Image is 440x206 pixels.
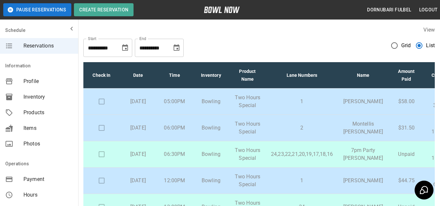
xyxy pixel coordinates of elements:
[170,41,183,54] button: Choose date, selected date is Oct 12, 2025
[343,98,383,105] p: [PERSON_NAME]
[23,124,73,132] span: Items
[343,177,383,185] p: [PERSON_NAME]
[393,98,419,105] p: $58.00
[23,93,73,101] span: Inventory
[343,146,383,162] p: 7pm Party [PERSON_NAME]
[393,150,419,158] p: Unpaid
[364,4,414,16] button: Dornubari Fulbel
[271,177,333,185] p: 1
[23,175,73,183] span: Payment
[343,120,383,136] p: Montellis [PERSON_NAME]
[234,94,261,109] p: Two Hours Special
[204,7,240,13] img: logo
[271,150,333,158] p: 24,23,22,21,20,19,17,18,16
[426,42,435,49] span: List
[198,98,224,105] p: Bowling
[198,177,224,185] p: Bowling
[266,62,338,89] th: Lane Numbers
[120,62,156,89] th: Date
[417,4,440,16] button: Logout
[198,150,224,158] p: Bowling
[388,62,425,89] th: Amount Paid
[23,191,73,199] span: Hours
[125,98,151,105] p: [DATE]
[234,146,261,162] p: Two Hours Special
[119,41,132,54] button: Choose date, selected date is Sep 12, 2025
[229,62,266,89] th: Product Name
[125,150,151,158] p: [DATE]
[234,173,261,188] p: Two Hours Special
[162,98,188,105] p: 05:00PM
[162,177,188,185] p: 12:00PM
[3,3,71,16] button: Pause Reservations
[125,124,151,132] p: [DATE]
[125,177,151,185] p: [DATE]
[401,42,411,49] span: Grid
[271,98,333,105] p: 1
[83,62,120,89] th: Check In
[23,77,73,85] span: Profile
[393,124,419,132] p: $31.50
[234,120,261,136] p: Two Hours Special
[271,124,333,132] p: 2
[156,62,193,89] th: Time
[338,62,388,89] th: Name
[198,124,224,132] p: Bowling
[162,124,188,132] p: 06:00PM
[193,62,229,89] th: Inventory
[23,42,73,50] span: Reservations
[162,150,188,158] p: 06:30PM
[23,140,73,148] span: Photos
[74,3,134,16] button: Create Reservation
[393,177,419,185] p: $44.75
[23,109,73,117] span: Products
[423,27,435,33] label: View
